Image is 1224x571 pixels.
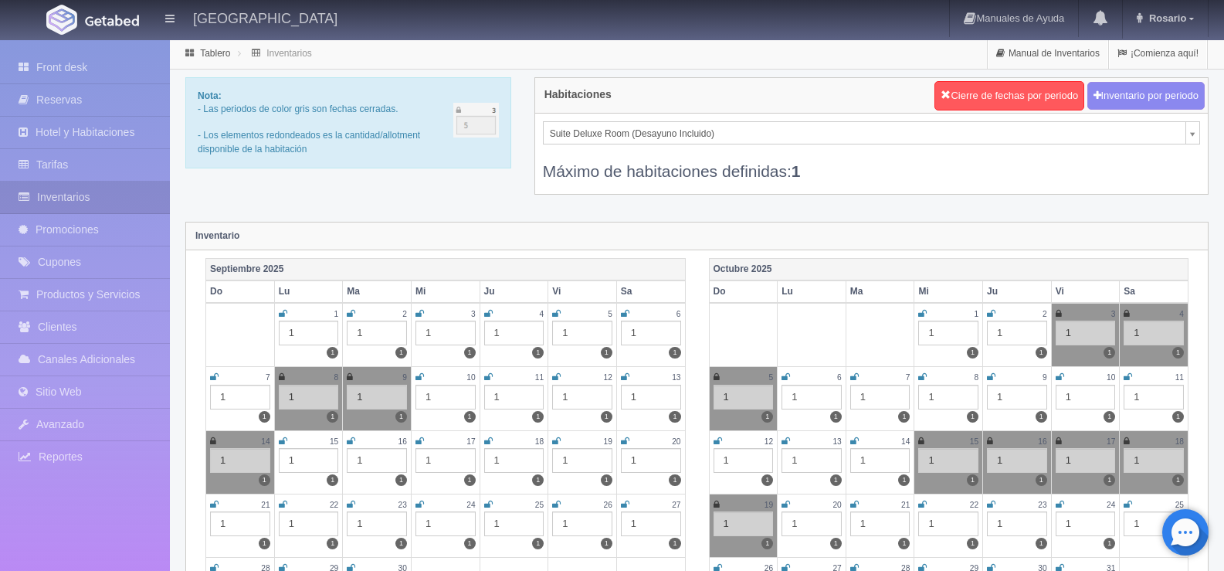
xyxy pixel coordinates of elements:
small: 19 [765,501,773,509]
div: 1 [918,385,978,410]
small: 25 [1175,501,1184,509]
small: 23 [1038,501,1046,509]
div: 1 [210,385,270,410]
small: 10 [1107,373,1115,382]
label: 1 [898,538,910,549]
div: 1 [552,385,612,410]
div: 1 [415,385,476,410]
label: 1 [395,347,407,359]
label: 1 [669,538,680,549]
label: 1 [669,474,680,486]
small: 20 [832,501,841,509]
label: 1 [601,474,612,486]
small: 1 [974,310,978,318]
label: 1 [327,538,338,549]
a: Tablero [200,48,230,59]
div: 1 [279,385,339,410]
small: 12 [604,373,612,382]
div: 1 [484,321,544,345]
th: Lu [778,280,846,303]
label: 1 [967,411,978,423]
div: 1 [415,321,476,345]
small: 21 [901,501,910,509]
div: 1 [552,448,612,473]
div: 1 [621,512,681,536]
label: 1 [830,411,842,423]
small: 5 [768,373,773,382]
div: 1 [850,448,910,473]
b: Nota: [198,90,222,101]
label: 1 [1104,474,1115,486]
small: 19 [604,437,612,446]
div: 1 [987,321,1047,345]
label: 1 [669,411,680,423]
div: 1 [782,512,842,536]
div: 1 [987,448,1047,473]
img: Getabed [46,5,77,35]
label: 1 [830,538,842,549]
a: ¡Comienza aquí! [1109,39,1207,69]
label: 1 [259,538,270,549]
div: 1 [1124,385,1184,410]
small: 11 [535,373,544,382]
small: 22 [330,501,338,509]
th: Mi [914,280,983,303]
small: 21 [261,501,270,509]
small: 13 [832,437,841,446]
label: 1 [395,411,407,423]
button: Inventario por periodo [1087,82,1205,110]
label: 1 [898,474,910,486]
small: 22 [970,501,978,509]
label: 1 [259,411,270,423]
th: Ma [846,280,914,303]
label: 1 [967,474,978,486]
div: 1 [1124,321,1184,345]
a: Manual de Inventarios [988,39,1108,69]
div: 1 [918,512,978,536]
div: 1 [918,448,978,473]
label: 1 [464,538,476,549]
th: Do [709,280,778,303]
small: 2 [402,310,407,318]
h4: Habitaciones [544,89,612,100]
small: 6 [837,373,842,382]
small: 16 [398,437,407,446]
small: 11 [1175,373,1184,382]
small: 10 [466,373,475,382]
label: 1 [1172,411,1184,423]
div: 1 [210,512,270,536]
label: 1 [395,474,407,486]
div: 1 [1056,385,1116,410]
label: 1 [1036,411,1047,423]
label: 1 [601,347,612,359]
div: 1 [621,385,681,410]
small: 18 [1175,437,1184,446]
th: Do [206,280,275,303]
div: 1 [484,448,544,473]
th: Septiembre 2025 [206,258,686,280]
div: 1 [987,385,1047,410]
div: 1 [782,448,842,473]
div: 1 [714,385,774,410]
div: 1 [1056,512,1116,536]
label: 1 [1104,411,1115,423]
div: 1 [279,512,339,536]
small: 18 [535,437,544,446]
small: 7 [266,373,270,382]
small: 2 [1043,310,1047,318]
small: 6 [676,310,681,318]
img: cutoff.png [453,103,499,138]
label: 1 [1036,347,1047,359]
small: 8 [334,373,339,382]
label: 1 [967,347,978,359]
span: Suite Deluxe Room (Desayuno Incluido) [550,122,1179,145]
small: 13 [672,373,680,382]
small: 23 [398,501,407,509]
label: 1 [395,538,407,549]
div: 1 [279,448,339,473]
label: 1 [830,474,842,486]
div: 1 [279,321,339,345]
label: 1 [1036,474,1047,486]
div: 1 [714,448,774,473]
label: 1 [761,411,773,423]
